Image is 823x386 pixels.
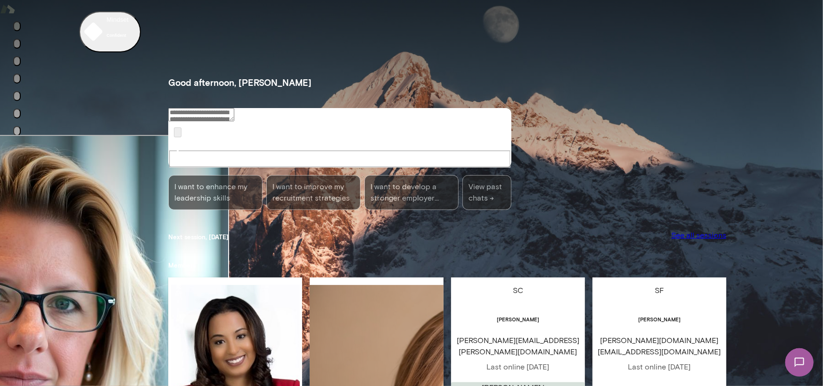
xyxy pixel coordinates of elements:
[272,181,354,204] span: I want to improve my recruitment strategies
[84,22,103,41] img: mindset
[168,261,726,270] h5: Members
[266,175,361,210] div: I want to improve my recruitment strategies
[671,230,726,241] a: See all sessions
[593,316,726,323] h6: [PERSON_NAME]
[107,16,129,23] span: Mindset
[107,33,129,38] h6: confident
[451,316,585,323] h6: [PERSON_NAME]
[370,181,453,204] span: I want to develop a stronger employer brand
[451,335,585,358] span: [PERSON_NAME][EMAIL_ADDRESS][PERSON_NAME][DOMAIN_NAME]
[364,175,459,210] div: I want to develop a stronger employer brand
[79,11,141,52] button: Mindsetconfident
[513,285,523,296] div: SC
[168,233,229,242] h5: Next session, [DATE]
[462,175,511,210] span: View past chats ->
[593,361,726,373] span: Last online [DATE]
[174,181,256,204] span: I want to enhance my leadership skills
[655,285,664,296] div: SF
[168,175,263,210] div: I want to enhance my leadership skills
[451,361,585,373] span: Last online [DATE]
[168,76,726,89] h3: Good afternoon, [PERSON_NAME]
[593,335,726,358] span: [PERSON_NAME][DOMAIN_NAME][EMAIL_ADDRESS][DOMAIN_NAME]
